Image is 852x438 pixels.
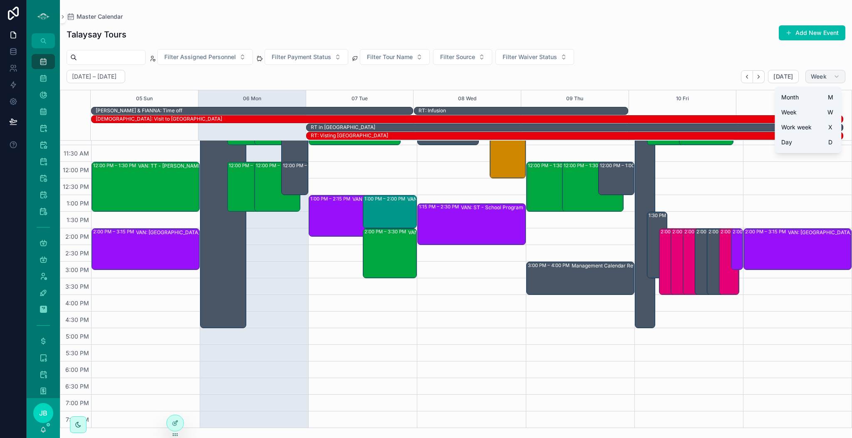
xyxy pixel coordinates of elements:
div: 2:00 PM – 4:00 PM [708,228,752,235]
div: 2:00 PM – 4:00 PM [672,228,716,235]
div: 12:00 PM – 1:30 PM [256,162,301,169]
span: 1:30 PM [64,216,91,223]
div: 2:00 PM – 4:00 PM [695,229,715,294]
span: 7:00 PM [64,399,91,406]
span: 5:00 PM [64,333,91,340]
h2: [DATE] – [DATE] [72,72,116,81]
span: Master Calendar [77,12,123,21]
span: D [827,139,834,146]
button: 10 Fri [676,90,689,107]
div: 12:00 PM – 1:30 PM [229,162,274,169]
div: 2:00 PM – 4:00 PM [661,228,704,235]
div: 2:00 PM – 4:00 PM [659,229,679,294]
div: 1:00 PM – 2:00 PMVAN: SSM - [PERSON_NAME] (1) [PERSON_NAME] [PERSON_NAME], TW:HBUS-FKTE [363,195,416,228]
div: VAN: [GEOGRAPHIC_DATA][PERSON_NAME] (37) [PERSON_NAME], TW:KXAG-FYUR [352,196,442,203]
span: Month [781,93,799,101]
span: M [827,94,834,101]
button: MonthM [778,90,838,105]
div: 8:00 AM – 5:00 PM: OFF WORK [201,29,246,328]
span: Filter Tour Name [367,53,413,61]
span: Week [781,108,797,116]
div: 12:00 PM – 1:00 PM [600,162,645,169]
span: 7:30 PM [64,416,91,423]
div: 2:00 PM – 4:00 PM [684,228,728,235]
button: 05 Sun [136,90,153,107]
img: App logo [37,10,50,23]
button: 08 Wed [458,90,476,107]
div: 8:00 AM – 5:00 PM: OFF WORK [635,29,655,328]
button: Select Button [495,49,574,65]
button: Work weekX [778,120,838,135]
div: 1:15 PM – 2:30 PMVAN: ST - School Program (Private) (22) [PERSON_NAME], TW:HBQW-NUTW [418,204,525,245]
div: 1:30 PM – 3:30 PM [647,212,667,278]
button: Add New Event [779,25,845,40]
button: DayD [778,135,838,150]
div: 10:30 AM – 12:30 PM [490,112,525,178]
div: VAN: TT - [PERSON_NAME] (3) [PERSON_NAME], TW:MXQH-NNZG [138,163,244,169]
div: Management Calendar Review [572,262,644,269]
div: 3:00 PM – 4:00 PMManagement Calendar Review [527,262,634,294]
div: 12:00 PM – 1:00 PM [282,162,308,195]
span: [DATE] [773,73,793,80]
button: 09 Thu [566,90,583,107]
button: Week [805,70,845,83]
button: Select Button [157,49,253,65]
button: [DATE] [768,70,798,83]
span: Filter Assigned Personnel [164,53,236,61]
span: 2:00 PM [63,233,91,240]
button: Select Button [360,49,430,65]
span: 6:30 PM [63,383,91,390]
div: RT in [GEOGRAPHIC_DATA] [311,124,375,131]
div: 2:00 PM – 4:00 PM [683,229,703,294]
span: 11:30 AM [62,150,91,157]
div: 2:00 PM – 3:30 PM [364,228,408,235]
div: 2:00 PM – 3:15 PM [93,228,136,235]
button: Back [741,70,753,83]
span: Day [781,138,792,146]
span: JB [39,408,47,418]
button: Select Button [265,49,348,65]
span: 3:00 PM [63,266,91,273]
a: Master Calendar [67,12,123,21]
span: 5:30 PM [64,349,91,356]
div: RT: Visting England [311,132,388,139]
div: 12:00 PM – 1:30 PMVAN: TT - [PERSON_NAME] (2) [PERSON_NAME], TW:NAGE-FETC [527,162,587,211]
div: 2:00 PM – 4:00 PM [696,228,740,235]
span: 1:00 PM [64,200,91,207]
span: Filter Source [440,53,475,61]
div: 2:00 PM – 3:15 PMVAN: [GEOGRAPHIC_DATA][PERSON_NAME] (2) [PERSON_NAME], TW:GKRM-VHGA [744,229,851,270]
div: 12:00 PM – 1:30 PM [255,162,300,211]
div: 2:00 PM – 3:15 PM [731,229,743,270]
span: 3:30 PM [63,283,91,290]
div: 12:00 PM – 1:00 PM [599,162,634,195]
div: VAN: TT - [PERSON_NAME] (15) [PERSON_NAME]:HDIR-GPDY [408,229,460,236]
div: 2:00 PM – 4:00 PM [719,229,739,294]
div: 1:30 PM – 3:30 PM [649,212,691,219]
div: RT: Visting [GEOGRAPHIC_DATA] [311,132,388,139]
div: VAN: SSM - [PERSON_NAME] (1) [PERSON_NAME] [PERSON_NAME], TW:HBUS-FKTE [407,196,459,203]
div: 12:00 PM – 1:30 PM [228,162,273,211]
div: [DEMOGRAPHIC_DATA]: Visit to [GEOGRAPHIC_DATA] [96,116,222,122]
span: 4:00 PM [63,299,91,307]
div: 1:15 PM – 2:30 PM [419,203,461,210]
div: 12:00 PM – 1:30 PM [564,162,609,169]
span: Filter Waiver Status [503,53,557,61]
button: 07 Tue [352,90,368,107]
div: SHAE: Visit to Japan [96,115,222,123]
button: WeekW [778,105,838,120]
div: 12:00 PM – 1:30 PM [93,162,138,169]
button: Select Button [433,49,492,65]
div: 2:00 PM – 4:00 PM [671,229,691,294]
div: 2:00 PM – 3:15 PM [733,228,775,235]
div: RT: Infusion [419,107,446,114]
span: 12:00 PM [61,166,91,173]
span: Week [811,73,827,80]
div: scrollable content [27,48,60,398]
span: 12:30 PM [61,183,91,190]
div: [PERSON_NAME] & FIANNA: Time off [96,107,182,114]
